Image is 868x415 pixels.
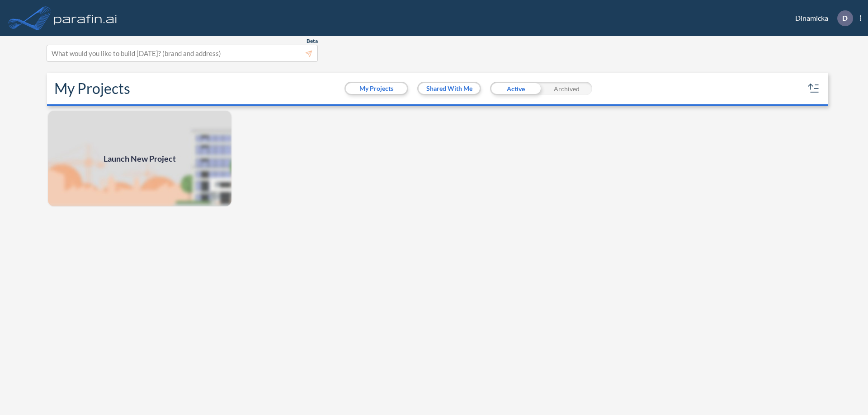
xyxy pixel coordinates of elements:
[541,82,592,95] div: Archived
[782,10,861,26] div: Dinamicka
[104,153,176,165] span: Launch New Project
[47,110,232,207] img: add
[490,82,541,95] div: Active
[307,37,318,45] span: Beta
[419,83,480,94] button: Shared With Me
[842,14,848,22] p: D
[807,81,821,96] button: sort
[52,9,119,27] img: logo
[47,110,232,207] a: Launch New Project
[346,83,407,94] button: My Projects
[54,80,130,97] h2: My Projects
